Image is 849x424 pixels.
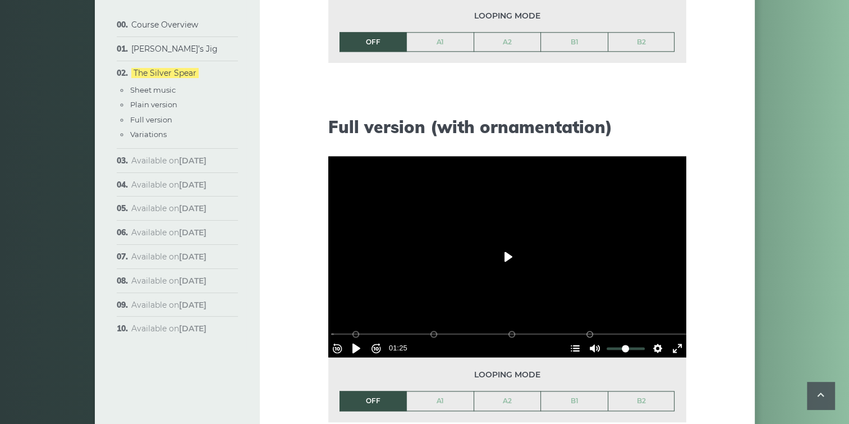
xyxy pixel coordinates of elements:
span: Available on [131,252,206,262]
a: Full version [130,115,172,124]
a: A2 [474,391,541,411]
a: B2 [608,391,674,411]
span: Available on [131,203,206,213]
strong: [DATE] [179,156,206,166]
span: Available on [131,180,206,190]
strong: [DATE] [179,203,206,213]
span: Available on [131,323,206,334]
a: [PERSON_NAME]’s Jig [131,44,218,54]
strong: [DATE] [179,180,206,190]
a: B1 [541,391,608,411]
strong: [DATE] [179,252,206,262]
span: Available on [131,300,206,310]
a: Variations [130,130,167,139]
a: B2 [608,33,674,52]
strong: [DATE] [179,300,206,310]
h2: Full version (with ornamentation) [328,117,686,137]
a: B1 [541,33,608,52]
strong: [DATE] [179,276,206,286]
span: Available on [131,227,206,238]
a: The Silver Spear [131,68,199,78]
span: Looping mode [339,368,675,381]
a: A2 [474,33,541,52]
a: Sheet music [130,85,176,94]
a: A1 [407,33,474,52]
span: Looping mode [339,10,675,22]
span: Available on [131,156,206,166]
a: Plain version [130,100,177,109]
a: Course Overview [131,20,198,30]
strong: [DATE] [179,227,206,238]
span: Available on [131,276,206,286]
a: A1 [407,391,474,411]
strong: [DATE] [179,323,206,334]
